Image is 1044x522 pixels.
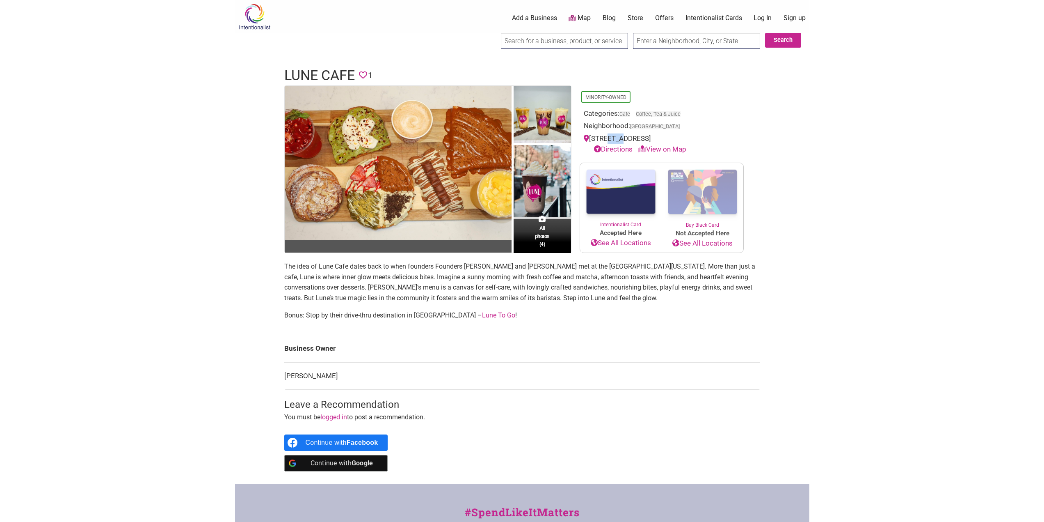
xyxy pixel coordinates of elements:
div: Neighborhood: [584,121,740,133]
a: Store [628,14,643,23]
div: Continue with [306,435,378,451]
span: The idea of Lune Cafe dates back to when founders Founders [PERSON_NAME] and [PERSON_NAME] met at... [284,262,755,302]
a: Continue with <b>Google</b> [284,455,388,471]
a: See All Locations [662,238,743,249]
img: Lune Cafe [285,86,512,240]
span: Not Accepted Here [662,229,743,238]
p: You must be to post a recommendation. [284,412,760,423]
a: View on Map [638,145,686,153]
a: Offers [655,14,674,23]
a: Continue with <b>Facebook</b> [284,435,388,451]
a: logged in [320,413,347,421]
a: Cafe [619,111,630,117]
a: Directions [594,145,633,153]
span: Accepted Here [580,228,662,238]
a: Sign up [784,14,806,23]
button: Search [765,33,801,48]
input: Enter a Neighborhood, City, or State [633,33,760,49]
a: Map [569,14,591,23]
img: Intentionalist [235,3,274,30]
a: Minority-Owned [585,94,626,100]
span: 1 [368,69,372,82]
a: Add a Business [512,14,557,23]
div: [STREET_ADDRESS] [584,133,740,154]
a: Coffee, Tea & Juice [636,111,681,117]
img: Lune Cafe [514,145,571,219]
a: Intentionalist Card [580,163,662,228]
a: Intentionalist Cards [685,14,742,23]
span: You must be logged in to save favorites. [359,69,367,82]
td: [PERSON_NAME] [284,362,760,390]
p: Bonus: Stop by their drive-thru destination in [GEOGRAPHIC_DATA] – ! [284,310,760,321]
a: Blog [603,14,616,23]
h3: Leave a Recommendation [284,398,760,412]
input: Search for a business, product, or service [501,33,628,49]
a: Log In [754,14,772,23]
div: Continue with [306,455,378,471]
img: Lune Cafe [514,86,571,145]
b: Facebook [347,439,378,446]
b: Google [352,459,373,467]
a: See All Locations [580,238,662,248]
td: Business Owner [284,335,760,362]
img: Buy Black Card [662,163,743,221]
a: Buy Black Card [662,163,743,229]
h1: Lune Cafe [284,66,355,85]
img: Intentionalist Card [580,163,662,221]
a: Lune To Go [482,311,515,319]
span: All photos (4) [535,224,550,248]
div: Categories: [584,108,740,121]
span: [GEOGRAPHIC_DATA] [630,124,680,129]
